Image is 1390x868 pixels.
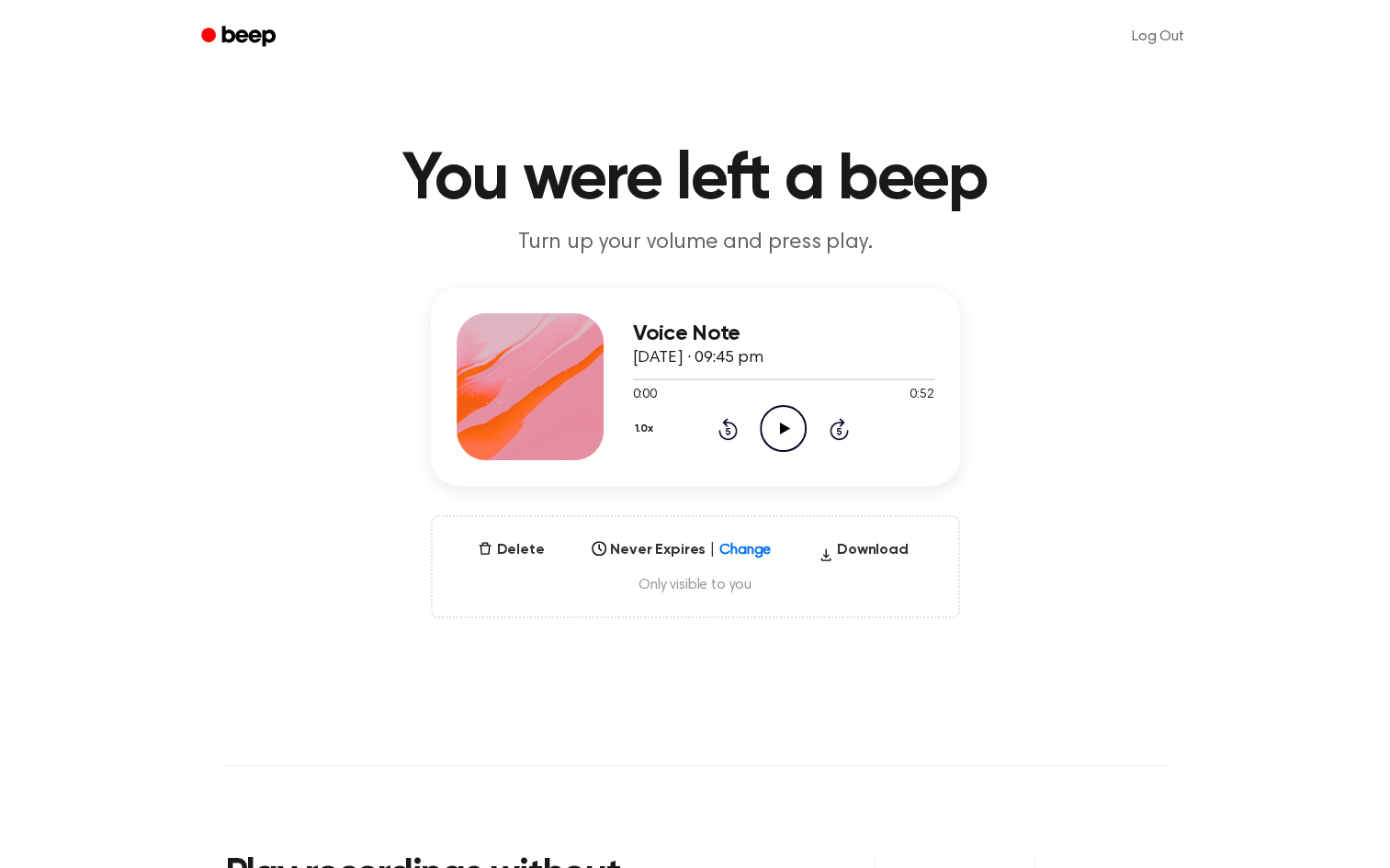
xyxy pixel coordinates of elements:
[343,228,1048,258] p: Turn up your volume and press play.
[225,147,1166,213] h1: You were left a beep
[633,386,657,405] span: 0:00
[1113,15,1203,59] a: Log Out
[455,576,936,594] span: Only visible to you
[633,413,661,445] button: 1.0x
[188,19,292,55] a: Beep
[811,539,916,569] button: Download
[633,350,763,366] span: [DATE] · 09:45 pm
[633,321,934,346] h3: Voice Note
[470,539,551,561] button: Delete
[910,386,933,405] span: 0:52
